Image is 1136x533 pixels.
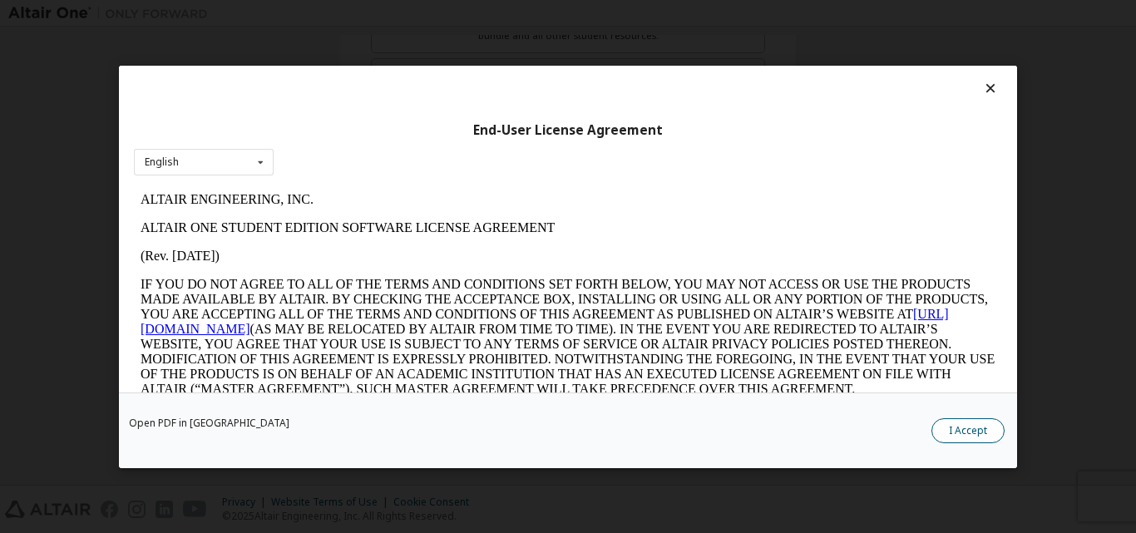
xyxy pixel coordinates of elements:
div: English [145,157,179,167]
p: ALTAIR ENGINEERING, INC. [7,7,862,22]
p: IF YOU DO NOT AGREE TO ALL OF THE TERMS AND CONDITIONS SET FORTH BELOW, YOU MAY NOT ACCESS OR USE... [7,91,862,211]
div: End-User License Agreement [134,121,1002,138]
p: ALTAIR ONE STUDENT EDITION SOFTWARE LICENSE AGREEMENT [7,35,862,50]
a: [URL][DOMAIN_NAME] [7,121,815,151]
a: Open PDF in [GEOGRAPHIC_DATA] [129,417,289,427]
button: I Accept [931,417,1005,442]
p: This Altair One Student Edition Software License Agreement (“Agreement”) is between Altair Engine... [7,225,862,284]
p: (Rev. [DATE]) [7,63,862,78]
